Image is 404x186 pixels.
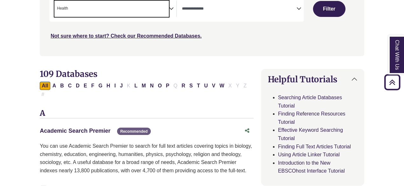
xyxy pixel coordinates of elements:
[261,69,364,89] button: Helpful Tutorials
[89,82,96,90] button: Filter Results F
[40,69,97,79] span: 109 Databases
[54,5,68,11] li: Health
[82,82,89,90] button: Filter Results E
[57,5,68,11] span: Health
[313,1,345,17] button: Submit for Search Results
[117,128,151,135] span: Recommended
[278,127,343,141] a: Effective Keyword Searching Tutorial
[156,82,164,90] button: Filter Results O
[382,78,402,86] a: Back to Top
[202,82,210,90] button: Filter Results U
[118,82,125,90] button: Filter Results J
[51,82,58,90] button: Filter Results A
[40,83,249,97] div: Alpha-list to filter by first letter of database name
[40,142,254,175] p: You can use Academic Search Premier to search for full text articles covering topics in biology, ...
[278,111,345,125] a: Finding Reference Resources Tutorial
[187,82,195,90] button: Filter Results S
[148,82,156,90] button: Filter Results N
[278,144,351,149] a: Finding Full Text Articles Tutorial
[278,95,342,108] a: Searching Article Databases Tutorial
[40,109,254,118] h3: A
[140,82,148,90] button: Filter Results M
[40,128,110,134] a: Academic Search Premier
[40,82,50,90] button: All
[96,82,104,90] button: Filter Results G
[112,82,117,90] button: Filter Results I
[182,7,296,12] textarea: Search
[241,125,254,137] button: Share this database
[218,82,226,90] button: Filter Results W
[278,160,345,174] a: Introduction to the New EBSCOhost Interface Tutorial
[278,152,340,157] a: Using Article Linker Tutorial
[105,82,112,90] button: Filter Results H
[58,82,66,90] button: Filter Results B
[74,82,81,90] button: Filter Results D
[66,82,74,90] button: Filter Results C
[69,7,72,12] textarea: Search
[164,82,171,90] button: Filter Results P
[132,82,139,90] button: Filter Results L
[180,82,187,90] button: Filter Results R
[51,33,202,39] a: Not sure where to start? Check our Recommended Databases.
[210,82,217,90] button: Filter Results V
[195,82,202,90] button: Filter Results T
